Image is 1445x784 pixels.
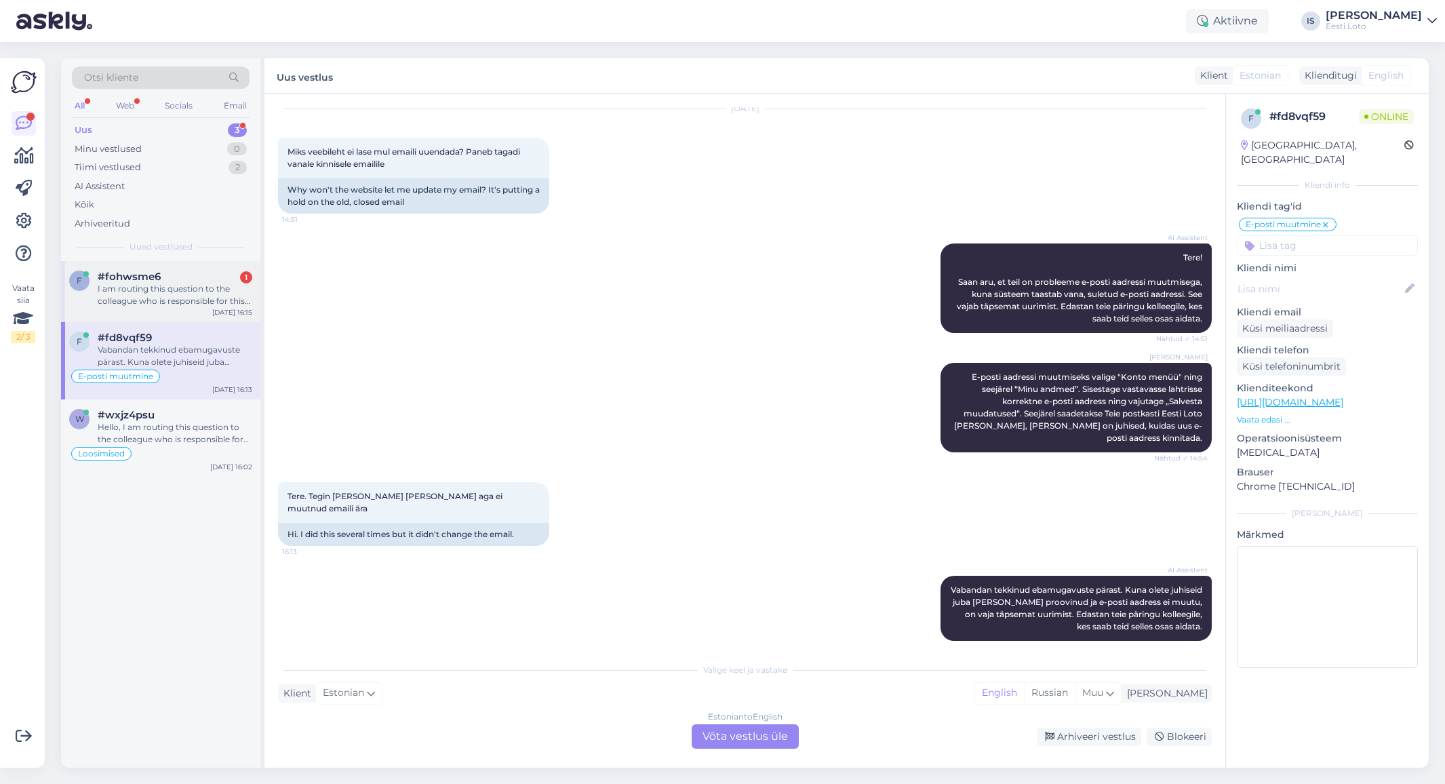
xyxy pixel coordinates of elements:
span: Uued vestlused [130,241,193,253]
span: Estonian [1240,68,1281,83]
span: #fohwsme6 [98,271,161,283]
p: [MEDICAL_DATA] [1237,446,1418,460]
div: AI Assistent [75,180,125,193]
div: [DATE] [278,102,1212,115]
div: Uus [75,123,92,137]
p: Vaata edasi ... [1237,414,1418,426]
div: 1 [240,271,252,283]
span: f [77,336,82,347]
div: Võta vestlus üle [692,724,799,749]
span: 16:13 [282,547,333,557]
div: Arhiveeritud [75,217,130,231]
span: Vabandan tekkinud ebamugavuste pärast. Kuna olete juhiseid juba [PERSON_NAME] proovinud ja e-post... [951,585,1204,631]
p: Kliendi tag'id [1237,199,1418,214]
p: Kliendi telefon [1237,343,1418,357]
div: Email [221,97,250,115]
div: 3 [228,123,247,137]
div: [PERSON_NAME] [1326,10,1422,21]
div: Küsi meiliaadressi [1237,319,1333,338]
span: E-posti muutmine [78,372,153,380]
div: Tiimi vestlused [75,161,141,174]
span: f [1248,113,1254,123]
span: E-posti muutmine [1246,220,1321,229]
div: Web [113,97,137,115]
span: Otsi kliente [84,71,138,85]
span: 14:51 [282,214,333,224]
div: Hi. I did this several times but it didn't change the email. [278,523,549,546]
span: Estonian [323,686,364,701]
div: Klient [278,686,311,701]
div: Aktiivne [1186,9,1269,33]
input: Lisa nimi [1238,281,1402,296]
p: Märkmed [1237,528,1418,542]
div: Minu vestlused [75,142,142,156]
span: #fd8vqf59 [98,332,152,344]
img: Askly Logo [11,69,37,95]
div: 2 / 3 [11,331,35,343]
div: Vaata siia [11,282,35,343]
span: #wxjz4psu [98,409,155,421]
div: Blokeeri [1147,728,1212,746]
div: Klienditugi [1299,68,1357,83]
div: [DATE] 16:02 [210,462,252,472]
div: Kliendi info [1237,179,1418,191]
span: Miks veebileht ei lase mul emaili uuendada? Paneb tagadi vanale kinnisele emailile [288,146,522,169]
div: Eesti Loto [1326,21,1422,32]
div: [GEOGRAPHIC_DATA], [GEOGRAPHIC_DATA] [1241,138,1404,167]
span: f [77,275,82,286]
p: Kliendi nimi [1237,261,1418,275]
span: Tere. Tegin [PERSON_NAME] [PERSON_NAME] aga ei muutnud emaili ära [288,491,504,513]
p: Chrome [TECHNICAL_ID] [1237,479,1418,494]
div: Valige keel ja vastake [278,664,1212,676]
div: Estonian to English [708,711,783,723]
span: AI Assistent [1157,233,1208,243]
div: 0 [227,142,247,156]
p: Kliendi email [1237,305,1418,319]
p: Klienditeekond [1237,381,1418,395]
span: English [1368,68,1404,83]
span: Loosimised [78,450,125,458]
div: [PERSON_NAME] [1122,686,1208,701]
div: Vabandan tekkinud ebamugavuste pärast. Kuna olete juhiseid juba [PERSON_NAME] proovinud ja e-post... [98,344,252,368]
div: # fd8vqf59 [1269,109,1359,125]
div: 2 [229,161,247,174]
span: w [75,414,84,424]
span: Nähtud ✓ 14:51 [1156,334,1208,344]
span: Nähtud ✓ 14:54 [1154,453,1208,463]
a: [URL][DOMAIN_NAME] [1237,396,1343,408]
div: Klient [1195,68,1228,83]
div: Russian [1024,683,1075,703]
div: I am routing this question to the colleague who is responsible for this topic. The reply might ta... [98,283,252,307]
label: Uus vestlus [277,66,333,85]
span: Nähtud ✓ 16:13 [1157,642,1208,652]
div: All [72,97,87,115]
div: Socials [162,97,195,115]
span: Online [1359,109,1414,124]
span: E-posti aadressi muutmiseks valige "Konto menüü" ning seejärel “Minu andmed”. Sisestage vastavass... [954,372,1204,443]
span: [PERSON_NAME] [1149,352,1208,362]
div: Kõik [75,198,94,212]
a: [PERSON_NAME]Eesti Loto [1326,10,1437,32]
input: Lisa tag [1237,235,1418,256]
p: Brauser [1237,465,1418,479]
div: [PERSON_NAME] [1237,507,1418,520]
div: Arhiveeri vestlus [1037,728,1141,746]
span: AI Assistent [1157,565,1208,575]
div: IS [1301,12,1320,31]
div: [DATE] 16:15 [212,307,252,317]
span: Muu [1082,686,1103,699]
div: Why won't the website let me update my email? It's putting a hold on the old, closed email [278,178,549,214]
div: Hello, I am routing this question to the colleague who is responsible for this topic. The reply m... [98,421,252,446]
div: Küsi telefoninumbrit [1237,357,1346,376]
div: English [975,683,1024,703]
p: Operatsioonisüsteem [1237,431,1418,446]
div: [DATE] 16:13 [212,385,252,395]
